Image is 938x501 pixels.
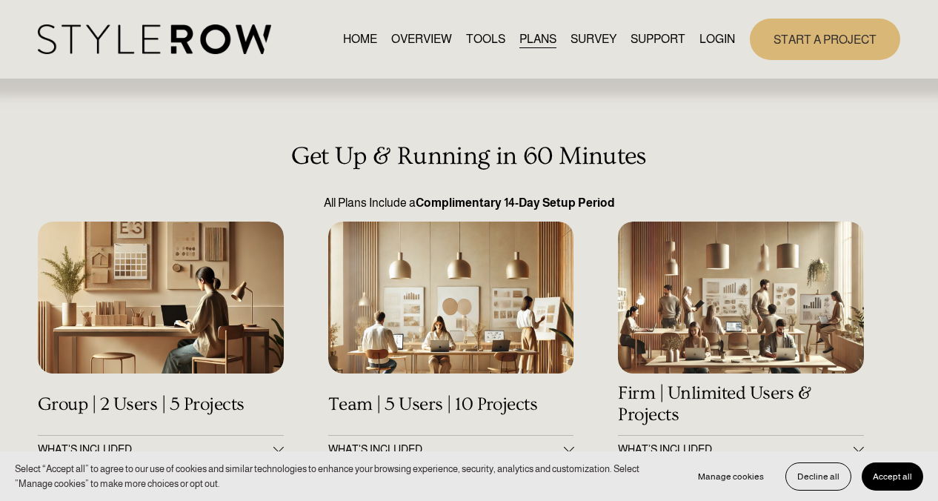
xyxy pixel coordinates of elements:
[785,462,851,491] button: Decline all
[631,30,685,48] span: SUPPORT
[873,471,912,482] span: Accept all
[618,443,854,455] span: WHAT’S INCLUDED
[15,462,672,491] p: Select “Accept all” to agree to our use of cookies and similar technologies to enhance your brows...
[687,462,775,491] button: Manage cookies
[618,436,864,462] button: WHAT’S INCLUDED
[416,196,615,209] strong: Complimentary 14-Day Setup Period
[698,471,764,482] span: Manage cookies
[466,29,505,49] a: TOOLS
[38,394,284,415] h4: Group | 2 Users | 5 Projects
[391,29,452,49] a: OVERVIEW
[631,29,685,49] a: folder dropdown
[328,443,564,455] span: WHAT'S INCLUDED
[38,194,901,212] p: All Plans Include a
[38,443,273,455] span: WHAT'S INCLUDED
[699,29,735,49] a: LOGIN
[38,24,271,55] img: StyleRow
[38,436,284,462] button: WHAT'S INCLUDED
[571,29,616,49] a: SURVEY
[328,394,574,415] h4: Team | 5 Users | 10 Projects
[343,29,377,49] a: HOME
[797,471,839,482] span: Decline all
[519,29,556,49] a: PLANS
[862,462,923,491] button: Accept all
[618,382,864,426] h4: Firm | Unlimited Users & Projects
[328,436,574,462] button: WHAT'S INCLUDED
[38,142,901,170] h3: Get Up & Running in 60 Minutes
[750,19,900,59] a: START A PROJECT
